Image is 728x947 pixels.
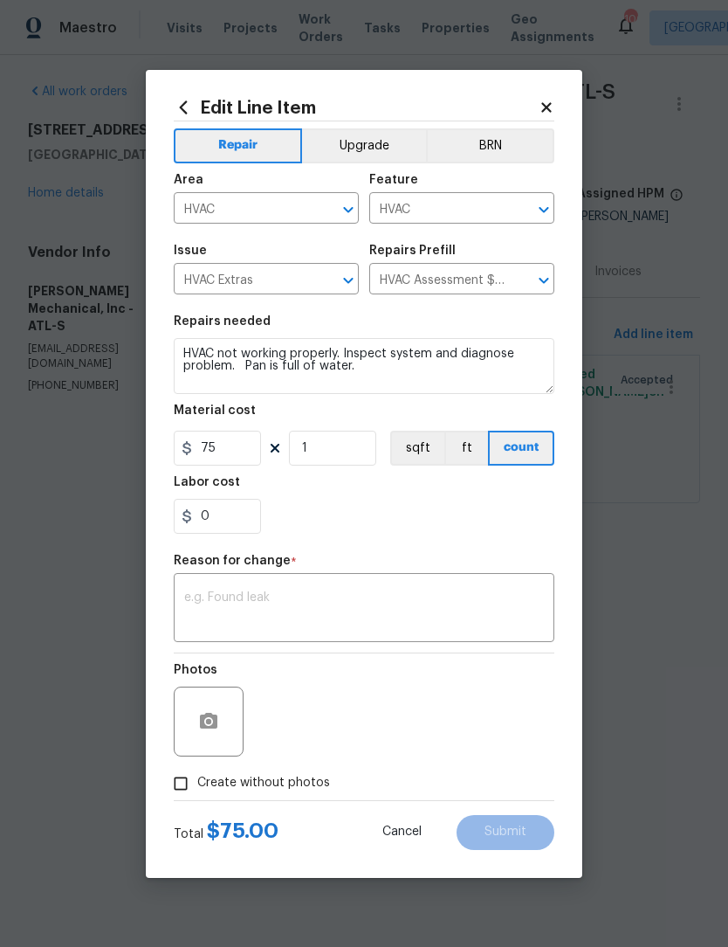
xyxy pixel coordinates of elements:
h2: Edit Line Item [174,98,539,117]
button: count [488,431,554,466]
h5: Repairs Prefill [369,245,456,257]
button: ft [444,431,488,466]
button: Open [532,268,556,293]
h5: Reason for change [174,555,291,567]
span: Submit [484,826,526,839]
button: sqft [390,431,444,466]
div: Total [174,822,278,843]
h5: Feature [369,174,418,186]
button: Open [336,197,361,222]
h5: Photos [174,664,217,676]
textarea: HVAC not working properly. Inspect system and diagnose problem. Pan is full of water. [174,338,554,394]
span: Cancel [382,826,422,839]
h5: Material cost [174,404,256,417]
button: Repair [174,128,302,163]
h5: Issue [174,245,207,257]
button: Upgrade [302,128,427,163]
button: Cancel [354,815,450,850]
h5: Repairs needed [174,315,271,328]
span: $ 75.00 [207,820,278,841]
button: Open [336,268,361,293]
button: Open [532,197,556,222]
button: BRN [426,128,554,163]
button: Submit [457,815,554,850]
h5: Labor cost [174,476,240,488]
h5: Area [174,174,203,186]
span: Create without photos [197,774,330,792]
